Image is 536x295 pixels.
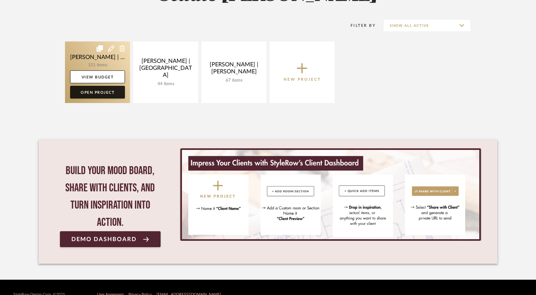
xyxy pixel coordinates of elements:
div: Filter By [342,22,376,29]
div: Build your mood board, share with clients, and turn inspiration into action. [60,162,161,231]
span: Demo Dashboard [71,236,137,242]
div: 67 items [206,78,261,83]
p: New Project [284,76,321,83]
div: [PERSON_NAME] | [GEOGRAPHIC_DATA] [138,58,193,81]
button: New Project [270,41,335,103]
div: 44 items [138,81,193,87]
div: [PERSON_NAME] | [PERSON_NAME] [206,61,261,78]
a: View Budget [70,70,125,83]
a: Open Project [70,86,125,99]
a: Demo Dashboard [60,231,161,247]
div: 0 [180,148,482,241]
img: StyleRow_Client_Dashboard_Banner__1_.png [182,150,479,239]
